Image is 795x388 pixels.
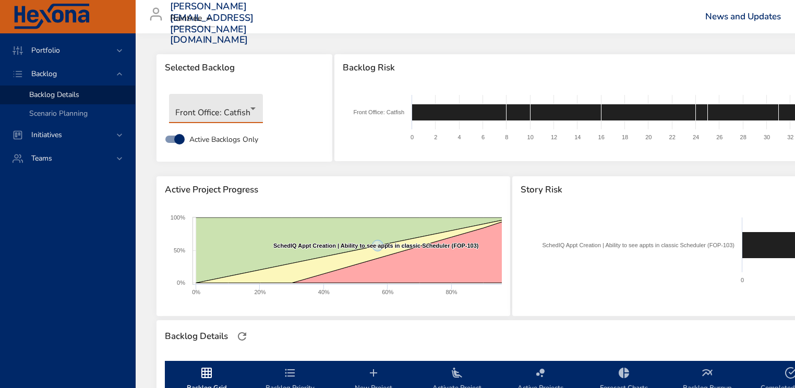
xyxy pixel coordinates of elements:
[574,134,581,140] text: 14
[165,185,502,195] span: Active Project Progress
[764,134,770,140] text: 30
[23,153,61,163] span: Teams
[234,329,250,344] button: Refresh Page
[170,1,254,46] h3: [PERSON_NAME][EMAIL_ADDRESS][PERSON_NAME][DOMAIN_NAME]
[622,134,628,140] text: 18
[787,134,793,140] text: 32
[740,134,746,140] text: 28
[716,134,722,140] text: 26
[273,242,479,249] text: SchedIQ Appt Creation | Ability to see appts in classic Scheduler (FOP-103)
[165,63,324,73] span: Selected Backlog
[353,109,404,115] text: Front Office: Catfish
[170,10,215,27] div: Raintree
[446,289,457,295] text: 80%
[741,277,744,283] text: 0
[434,134,437,140] text: 2
[382,289,393,295] text: 60%
[705,10,781,22] a: News and Updates
[527,134,533,140] text: 10
[505,134,508,140] text: 8
[23,130,70,140] span: Initiatives
[457,134,461,140] text: 4
[189,134,258,145] span: Active Backlogs Only
[318,289,330,295] text: 40%
[411,134,414,140] text: 0
[177,280,185,286] text: 0%
[162,328,231,345] div: Backlog Details
[23,45,68,55] span: Portfolio
[645,134,652,140] text: 20
[13,4,91,30] img: Hexona
[192,289,200,295] text: 0%
[551,134,557,140] text: 12
[169,94,263,123] div: Front Office: Catfish
[23,69,65,79] span: Backlog
[29,90,79,100] span: Backlog Details
[542,242,734,248] text: SchedIQ Appt Creation | Ability to see appts in classic Scheduler (FOP-103)
[598,134,604,140] text: 16
[171,214,185,221] text: 100%
[693,134,699,140] text: 24
[481,134,485,140] text: 6
[174,247,185,253] text: 50%
[29,108,88,118] span: Scenario Planning
[254,289,266,295] text: 20%
[669,134,675,140] text: 22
